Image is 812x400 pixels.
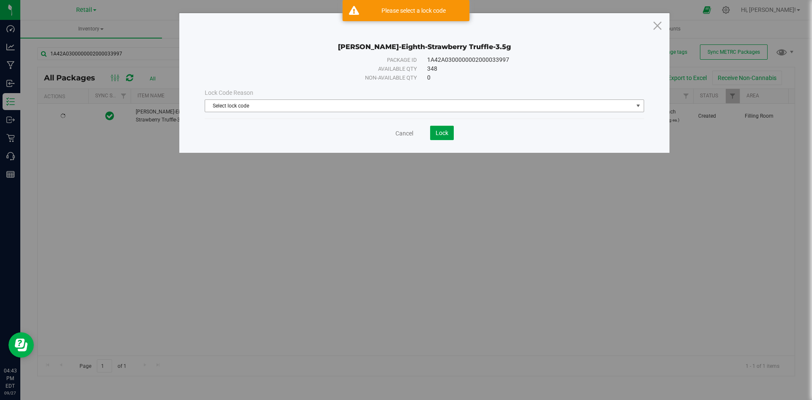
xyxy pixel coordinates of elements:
[224,65,417,73] div: Available qty
[8,332,34,358] iframe: Resource center
[427,64,625,73] div: 348
[427,55,625,64] div: 1A42A0300000002000033997
[633,100,644,112] span: select
[395,129,413,138] a: Cancel
[205,89,253,96] span: Lock Code Reason
[205,100,633,112] span: Select lock code
[224,74,417,82] div: Non-available qty
[364,6,463,15] div: Please select a lock code
[427,73,625,82] div: 0
[436,130,448,136] span: Lock
[224,56,417,64] div: Package ID
[205,30,644,51] div: Slater-Eighth-Strawberry Truffle-3.5g
[430,126,454,140] button: Lock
